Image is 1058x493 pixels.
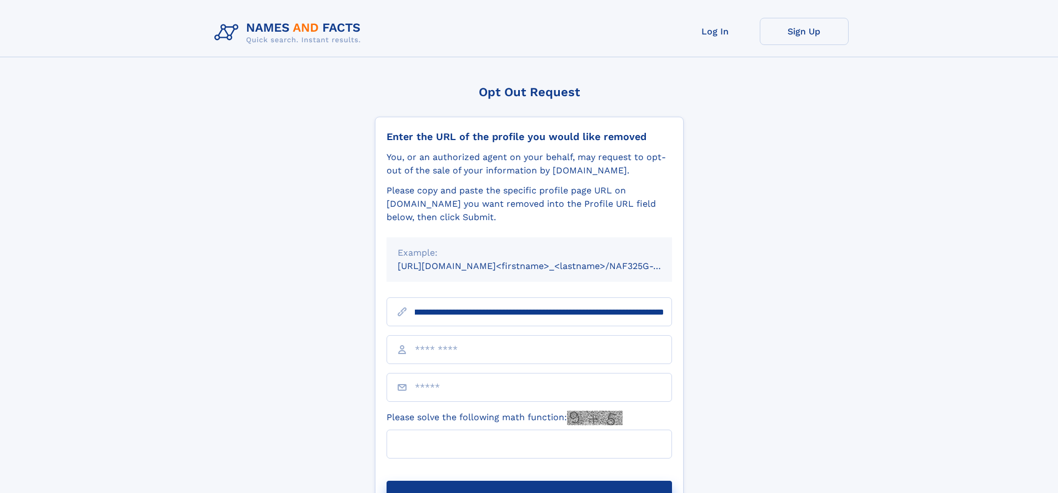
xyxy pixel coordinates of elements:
[387,151,672,177] div: You, or an authorized agent on your behalf, may request to opt-out of the sale of your informatio...
[387,411,623,425] label: Please solve the following math function:
[210,18,370,48] img: Logo Names and Facts
[760,18,849,45] a: Sign Up
[387,184,672,224] div: Please copy and paste the specific profile page URL on [DOMAIN_NAME] you want removed into the Pr...
[398,246,661,260] div: Example:
[398,261,693,271] small: [URL][DOMAIN_NAME]<firstname>_<lastname>/NAF325G-xxxxxxxx
[375,85,684,99] div: Opt Out Request
[387,131,672,143] div: Enter the URL of the profile you would like removed
[671,18,760,45] a: Log In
